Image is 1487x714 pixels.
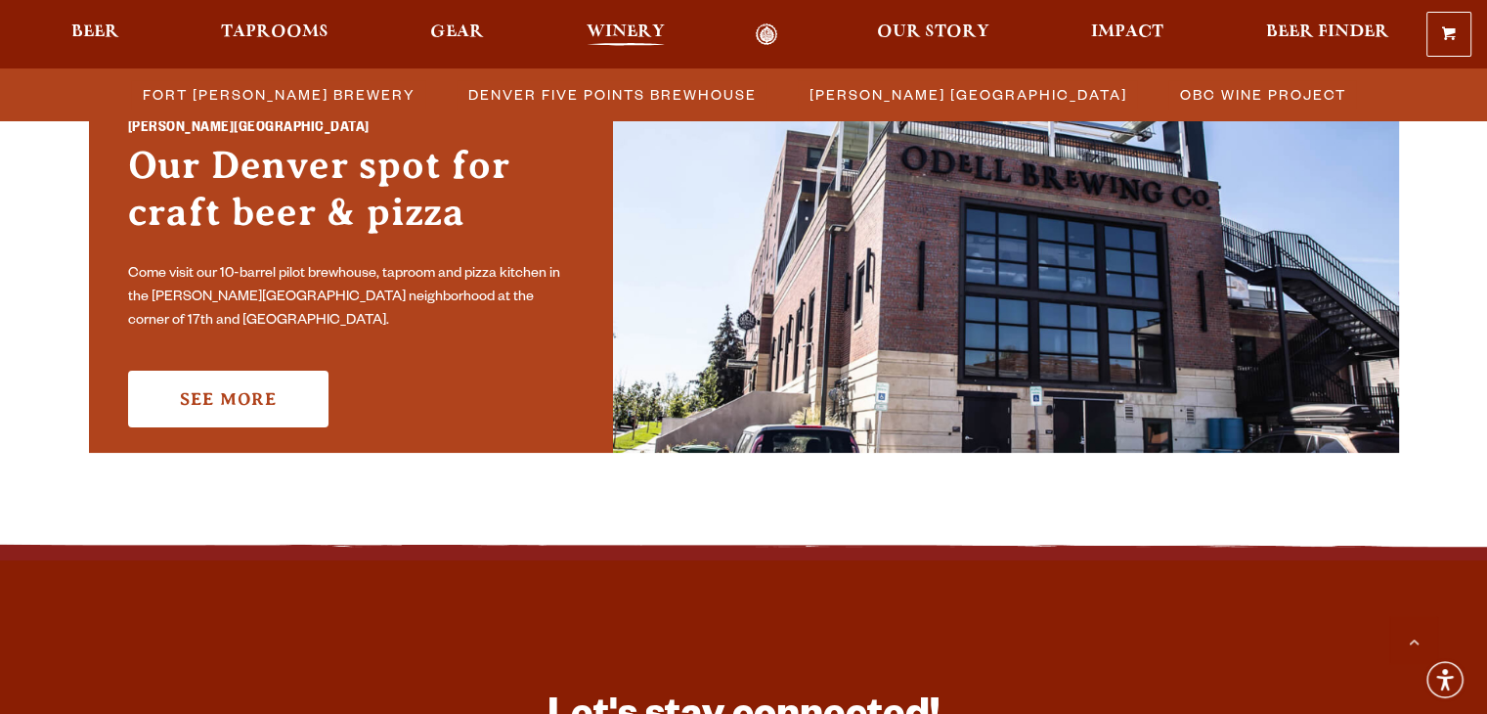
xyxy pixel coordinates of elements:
a: Fort [PERSON_NAME] Brewery [131,80,425,109]
span: Beer [71,24,119,40]
span: Taprooms [221,24,328,40]
a: Beer [59,23,132,46]
span: Fort [PERSON_NAME] Brewery [143,80,415,109]
span: [PERSON_NAME] [GEOGRAPHIC_DATA] [809,80,1127,109]
a: Odell Home [730,23,804,46]
h3: Our Denver spot for craft beer & pizza [128,142,574,255]
a: Scroll to top [1389,616,1438,665]
a: See More [128,371,328,427]
p: Come visit our 10-barrel pilot brewhouse, taproom and pizza kitchen in the [PERSON_NAME][GEOGRAPH... [128,263,574,334]
a: Gear [417,23,497,46]
a: Beer Finder [1252,23,1401,46]
a: OBC Wine Project [1168,80,1356,109]
a: Winery [574,23,678,46]
a: Our Story [864,23,1002,46]
div: Accessibility Menu [1423,658,1466,701]
span: Winery [587,24,665,40]
span: Beer Finder [1265,24,1388,40]
span: Gear [430,24,484,40]
span: Our Story [877,24,989,40]
a: Taprooms [208,23,341,46]
img: Sloan’s Lake Brewhouse' [613,91,1399,453]
span: OBC Wine Project [1180,80,1346,109]
span: Denver Five Points Brewhouse [468,80,757,109]
a: Denver Five Points Brewhouse [457,80,766,109]
a: [PERSON_NAME] [GEOGRAPHIC_DATA] [798,80,1137,109]
span: Impact [1091,24,1163,40]
h2: [PERSON_NAME][GEOGRAPHIC_DATA] [128,116,574,142]
a: Impact [1078,23,1176,46]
